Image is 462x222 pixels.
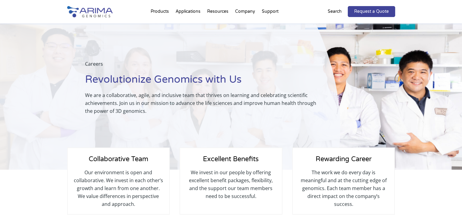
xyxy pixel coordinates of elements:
[316,155,371,163] span: Rewarding Career
[85,60,325,73] p: Careers
[186,168,275,200] p: We invest in our people by offering excellent benefit packages, flexibility, and the support our ...
[203,155,259,163] span: Excellent Benefits
[299,168,388,208] p: The work we do every day is meaningful and at the cutting edge of genomics. Each team member has ...
[328,8,342,16] p: Search
[85,73,325,91] h1: Revolutionize Genomics with Us
[348,6,395,17] a: Request a Quote
[89,155,148,163] span: Collaborative Team
[74,168,163,208] p: Our environment is open and collaborative. We invest in each other’s growth and learn from one an...
[85,91,325,115] p: We are a collaborative, agile, and inclusive team that thrives on learning and celebrating scient...
[67,6,113,17] img: Arima-Genomics-logo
